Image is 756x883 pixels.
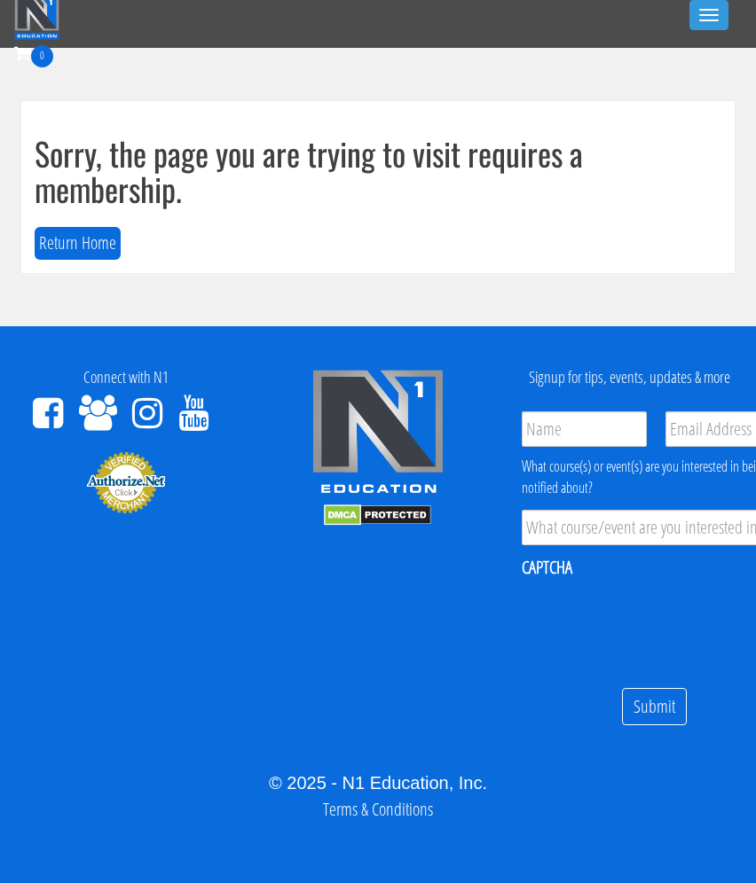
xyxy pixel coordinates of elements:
span: 0 [31,45,53,67]
a: 0 [14,41,53,65]
h4: Connect with N1 [13,369,239,387]
h1: Sorry, the page you are trying to visit requires a membership. [35,136,721,206]
img: Authorize.Net Merchant - Click to Verify [86,450,166,514]
button: Return Home [35,227,121,260]
input: Name [522,411,648,447]
label: CAPTCHA [522,556,572,579]
a: Terms & Conditions [323,797,433,821]
img: DMCA.com Protection Status [324,504,431,526]
div: © 2025 - N1 Education, Inc. [13,770,743,796]
input: Submit [622,688,687,726]
img: n1-edu-logo [311,369,445,500]
h4: Signup for tips, events, updates & more [517,369,743,387]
